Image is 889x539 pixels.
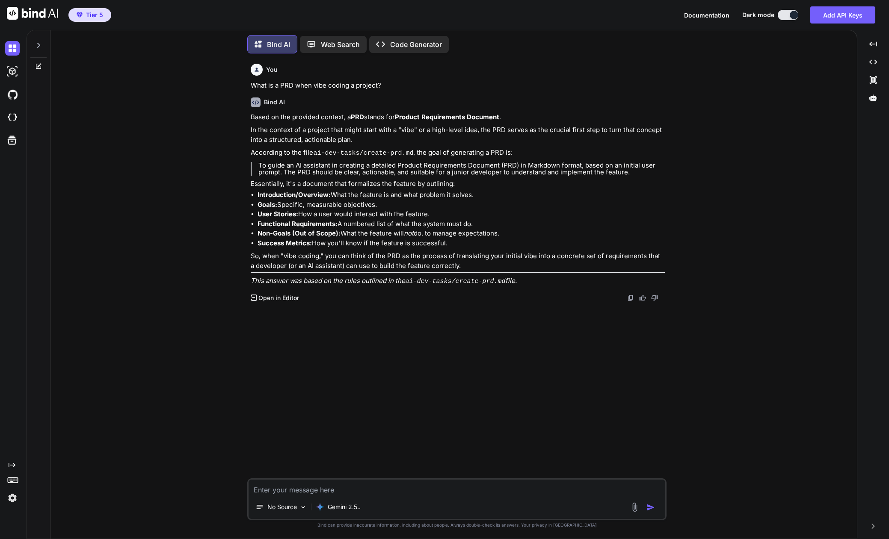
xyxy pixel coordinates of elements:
p: Web Search [321,39,360,50]
button: Add API Keys [810,6,875,24]
li: A numbered list of what the system must do. [258,219,665,229]
img: icon [646,503,655,512]
li: How a user would interact with the feature. [258,209,665,219]
em: not [404,229,414,237]
img: dislike [651,295,658,301]
li: What the feature will do, to manage expectations. [258,229,665,239]
p: Essentially, it's a document that formalizes the feature by outlining: [251,179,665,189]
p: Gemini 2.5.. [328,503,361,511]
img: Pick Models [299,504,307,511]
li: Specific, measurable objectives. [258,200,665,210]
img: premium [77,12,83,18]
p: What is a PRD when vibe coding a project? [251,81,665,91]
p: To guide an AI assistant in creating a detailed Product Requirements Document (PRD) in Markdown f... [258,162,665,176]
p: According to the file , the goal of generating a PRD is: [251,148,665,159]
span: Dark mode [742,11,774,19]
li: What the feature is and what problem it solves. [258,190,665,200]
strong: Success Metrics: [258,239,312,247]
p: Bind can provide inaccurate information, including about people. Always double-check its answers.... [247,522,667,528]
img: attachment [630,502,640,512]
strong: Non-Goals (Out of Scope): [258,229,341,237]
img: like [639,295,646,301]
img: Bind AI [7,7,58,20]
img: darkAi-studio [5,64,20,79]
h6: Bind AI [264,98,285,106]
p: In the context of a project that might start with a "vibe" or a high-level idea, the PRD serves a... [251,125,665,144]
strong: PRD [351,113,364,121]
p: So, when "vibe coding," you can think of the PRD as the process of translating your initial vibe ... [251,251,665,271]
strong: Functional Requirements: [258,220,338,228]
span: Tier 5 [86,11,103,19]
code: ai-dev-tasks/create-prd.md [405,278,505,285]
strong: User Stories: [258,210,298,218]
img: cloudideIcon [5,110,20,125]
h6: You [266,65,278,74]
span: Documentation [684,12,729,19]
img: githubDark [5,87,20,102]
code: ai-dev-tasks/create-prd.md [313,150,413,157]
em: This answer was based on the rules outlined in the file. [251,277,517,285]
img: settings [5,491,20,505]
strong: Introduction/Overview: [258,191,331,199]
button: Documentation [684,11,729,20]
img: darkChat [5,41,20,56]
p: Bind AI [267,39,290,50]
img: Gemini 2.5 Pro [316,503,324,511]
p: Open in Editor [258,294,299,302]
p: Code Generator [390,39,442,50]
p: Based on the provided context, a stands for . [251,112,665,122]
strong: Product Requirements Document [395,113,499,121]
img: copy [627,295,634,301]
p: No Source [267,503,297,511]
strong: Goals: [258,200,277,209]
button: premiumTier 5 [68,8,111,22]
li: How you'll know if the feature is successful. [258,239,665,248]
